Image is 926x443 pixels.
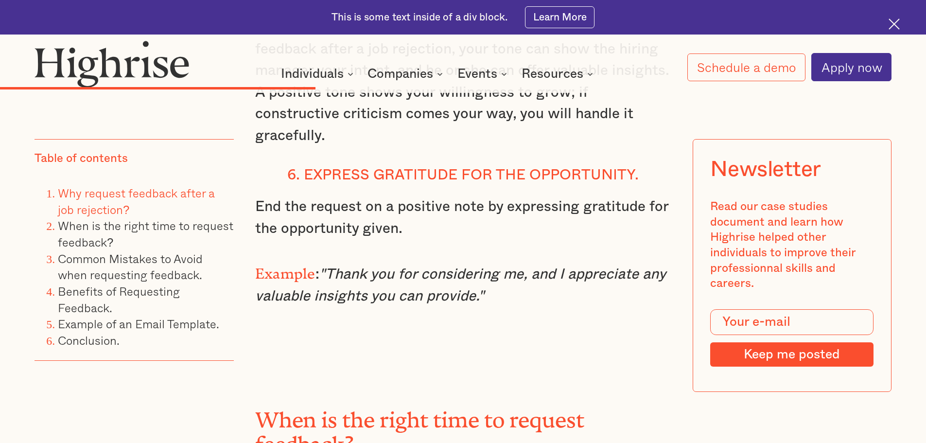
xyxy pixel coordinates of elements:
a: When is the right time to request feedback? [58,216,233,251]
em: "Thank you for considering me, and I appreciate any valuable insights you can provide." [255,267,665,303]
a: Conclusion. [58,331,120,349]
div: Newsletter [710,157,821,182]
form: Modal Form [710,309,874,367]
a: Apply now [811,53,891,81]
img: Highrise logo [35,40,189,87]
a: Benefits of Requesting Feedback. [58,282,180,317]
a: Example of an Email Template. [58,315,219,333]
input: Keep me posted [710,342,874,367]
a: Learn More [525,6,594,28]
div: Table of contents [35,151,128,167]
div: Individuals [281,68,344,80]
p: : [255,260,671,307]
div: Companies [367,68,446,80]
div: Events [457,68,510,80]
h4: 6. Express gratitude for the opportunity. [255,167,671,184]
img: Cross icon [889,18,900,30]
div: Read our case studies document and learn how Highrise helped other individuals to improve their p... [710,199,874,292]
a: Why request feedback after a job rejection? [58,184,215,218]
div: Companies [367,68,433,80]
div: This is some text inside of a div block. [332,11,507,24]
div: Resources [522,68,596,80]
input: Your e-mail [710,309,874,336]
div: Individuals [281,68,356,80]
a: Common Mistakes to Avoid when requesting feedback. [58,249,203,284]
a: Schedule a demo [687,53,806,81]
div: Resources [522,68,583,80]
p: End the request on a positive note by expressing gratitude for the opportunity given. [255,196,671,239]
div: Events [457,68,497,80]
strong: Example [255,266,315,275]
